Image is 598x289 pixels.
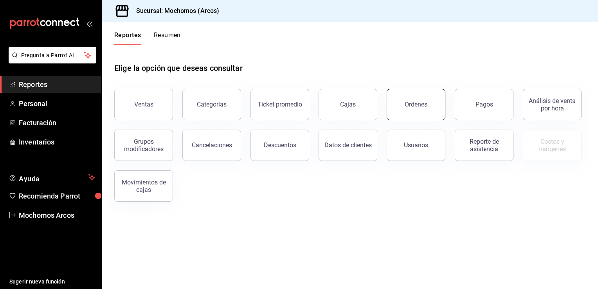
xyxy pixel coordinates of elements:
button: Órdenes [387,89,445,120]
span: Sugerir nueva función [9,278,95,286]
button: Ticket promedio [250,89,309,120]
button: Descuentos [250,130,309,161]
div: Datos de clientes [324,141,372,149]
span: Ayuda [19,173,85,182]
div: Análisis de venta por hora [528,97,576,112]
span: Pregunta a Parrot AI [21,51,84,60]
div: Usuarios [404,141,428,149]
button: Reporte de asistencia [455,130,513,161]
button: Contrata inventarios para ver este reporte [523,130,582,161]
button: Análisis de venta por hora [523,89,582,120]
div: navigation tabs [114,31,181,45]
div: Cajas [340,100,356,109]
button: Ventas [114,89,173,120]
button: open_drawer_menu [86,20,92,27]
span: Inventarios [19,137,95,147]
h1: Elige la opción que deseas consultar [114,62,243,74]
div: Pagos [476,101,493,108]
span: Mochomos Arcos [19,210,95,220]
div: Grupos modificadores [119,138,168,153]
span: Reportes [19,79,95,90]
div: Ventas [134,101,153,108]
button: Resumen [154,31,181,45]
div: Órdenes [405,101,427,108]
button: Datos de clientes [319,130,377,161]
div: Categorías [197,101,227,108]
div: Reporte de asistencia [460,138,508,153]
button: Grupos modificadores [114,130,173,161]
button: Pregunta a Parrot AI [9,47,96,63]
div: Ticket promedio [258,101,302,108]
span: Personal [19,98,95,109]
button: Pagos [455,89,513,120]
a: Cajas [319,89,377,120]
div: Cancelaciones [192,141,232,149]
button: Reportes [114,31,141,45]
div: Descuentos [264,141,296,149]
button: Usuarios [387,130,445,161]
button: Cancelaciones [182,130,241,161]
div: Costos y márgenes [528,138,576,153]
div: Movimientos de cajas [119,179,168,193]
span: Recomienda Parrot [19,191,95,201]
button: Movimientos de cajas [114,170,173,202]
button: Categorías [182,89,241,120]
span: Facturación [19,117,95,128]
h3: Sucursal: Mochomos (Arcos) [130,6,219,16]
a: Pregunta a Parrot AI [5,57,96,65]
